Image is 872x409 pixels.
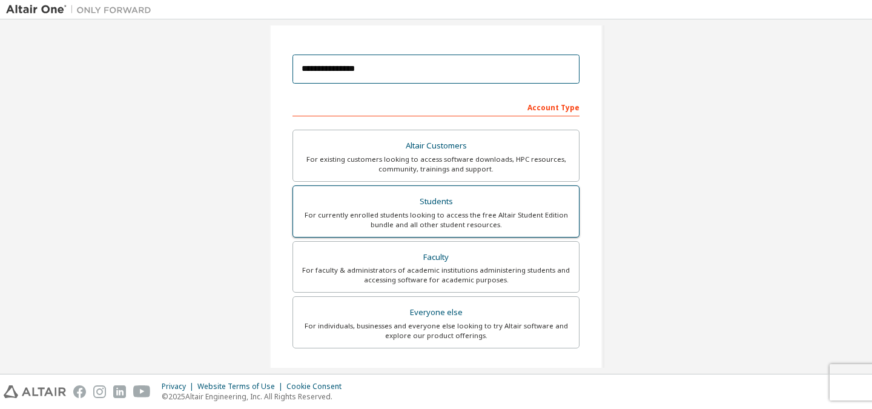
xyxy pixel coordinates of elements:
p: © 2025 Altair Engineering, Inc. All Rights Reserved. [162,391,349,402]
div: Students [300,193,572,210]
div: Your Profile [292,367,580,386]
div: Cookie Consent [286,382,349,391]
div: For faculty & administrators of academic institutions administering students and accessing softwa... [300,265,572,285]
div: Altair Customers [300,138,572,155]
div: For existing customers looking to access software downloads, HPC resources, community, trainings ... [300,155,572,174]
div: Website Terms of Use [197,382,286,391]
img: altair_logo.svg [4,385,66,398]
img: linkedin.svg [113,385,126,398]
div: For individuals, businesses and everyone else looking to try Altair software and explore our prod... [300,321,572,341]
div: For currently enrolled students looking to access the free Altair Student Edition bundle and all ... [300,210,572,230]
img: facebook.svg [73,385,86,398]
div: Faculty [300,249,572,266]
img: instagram.svg [93,385,106,398]
div: Privacy [162,382,197,391]
div: Everyone else [300,304,572,321]
div: Account Type [292,97,580,116]
img: youtube.svg [133,385,151,398]
img: Altair One [6,4,157,16]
